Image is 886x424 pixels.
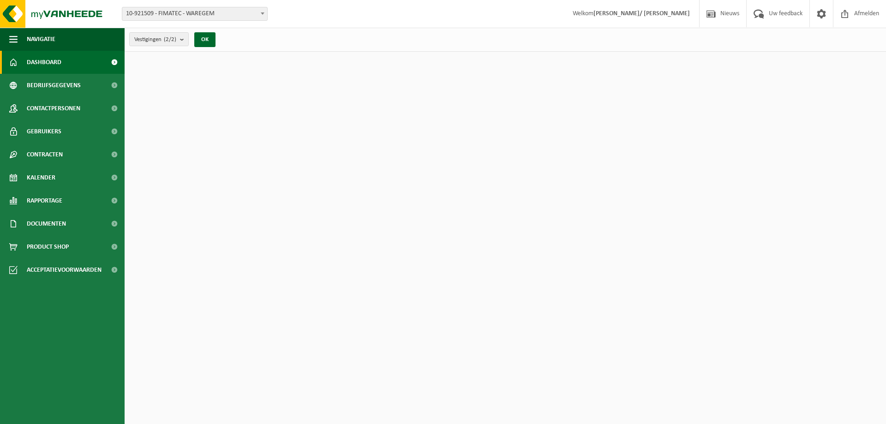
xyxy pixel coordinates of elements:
[27,189,62,212] span: Rapportage
[27,120,61,143] span: Gebruikers
[27,28,55,51] span: Navigatie
[27,97,80,120] span: Contactpersonen
[27,166,55,189] span: Kalender
[134,33,176,47] span: Vestigingen
[122,7,267,20] span: 10-921509 - FIMATEC - WAREGEM
[122,7,268,21] span: 10-921509 - FIMATEC - WAREGEM
[593,10,690,17] strong: [PERSON_NAME]/ [PERSON_NAME]
[129,32,189,46] button: Vestigingen(2/2)
[27,212,66,235] span: Documenten
[27,74,81,97] span: Bedrijfsgegevens
[27,143,63,166] span: Contracten
[27,258,102,281] span: Acceptatievoorwaarden
[27,235,69,258] span: Product Shop
[194,32,216,47] button: OK
[27,51,61,74] span: Dashboard
[164,36,176,42] count: (2/2)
